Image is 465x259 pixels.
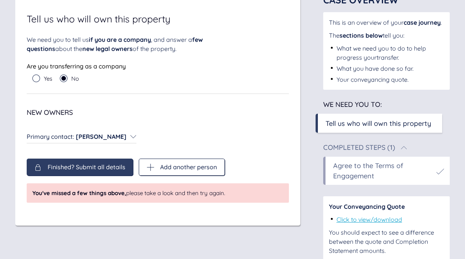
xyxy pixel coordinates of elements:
[27,62,126,70] span: Are you transferring as a company
[337,44,444,62] div: What we need you to do to help progress your transfer .
[329,203,405,210] span: Your Conveyancing Quote
[340,32,383,39] span: sections below
[44,76,52,81] span: Yes
[337,75,409,84] div: Your conveyancing quote.
[329,228,444,255] div: You should expect to see a difference between the quote and Completion Statement amounts.
[27,35,236,53] div: We need you to tell us , and answer a about the of the property.
[160,164,217,170] span: Add another person
[329,18,444,27] div: This is an overview of your .
[27,133,74,140] span: Primary contact :
[82,45,133,52] span: new legal owners
[404,19,441,26] span: case journey
[27,14,170,24] span: Tell us who will own this property
[48,164,125,170] span: Finished? Submit all details
[333,160,433,181] div: Agree to the Terms of Engagement
[323,144,395,151] div: Completed Steps (1)
[323,100,382,109] span: We need you to:
[76,133,127,140] span: [PERSON_NAME]
[329,31,444,40] div: The tell you:
[337,216,402,223] a: Click to view/download
[27,108,73,117] span: New Owners
[32,189,126,197] span: You've missed a few things above,
[325,118,431,129] div: Tell us who will own this property
[32,189,225,197] span: please take a look and then try again.
[89,36,151,43] span: if you are a company
[337,64,414,73] div: What you have done so far.
[71,76,79,81] span: No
